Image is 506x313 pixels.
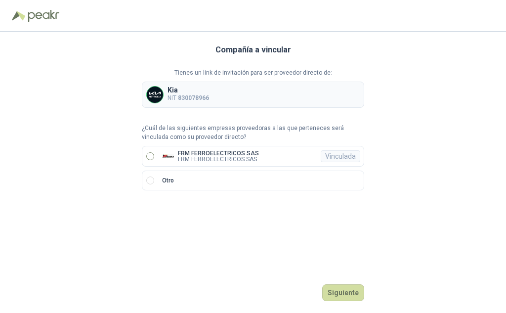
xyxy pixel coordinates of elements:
img: Company Logo [147,87,163,103]
p: Otro [162,176,174,185]
p: Kia [168,87,209,93]
button: Siguiente [322,284,364,301]
b: 830078966 [178,94,209,101]
img: Company Logo [162,150,174,162]
p: NIT [168,93,209,103]
p: FRM FERROELECTRICOS SAS [178,156,259,162]
p: ¿Cuál de las siguientes empresas proveedoras a las que perteneces será vinculada como su proveedo... [142,124,364,142]
img: Logo [12,11,26,21]
p: Tienes un link de invitación para ser proveedor directo de: [142,68,364,78]
h3: Compañía a vincular [215,44,291,56]
p: FRM FERROELECTRICOS SAS [178,150,259,156]
img: Peakr [28,10,59,22]
div: Vinculada [321,150,360,162]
